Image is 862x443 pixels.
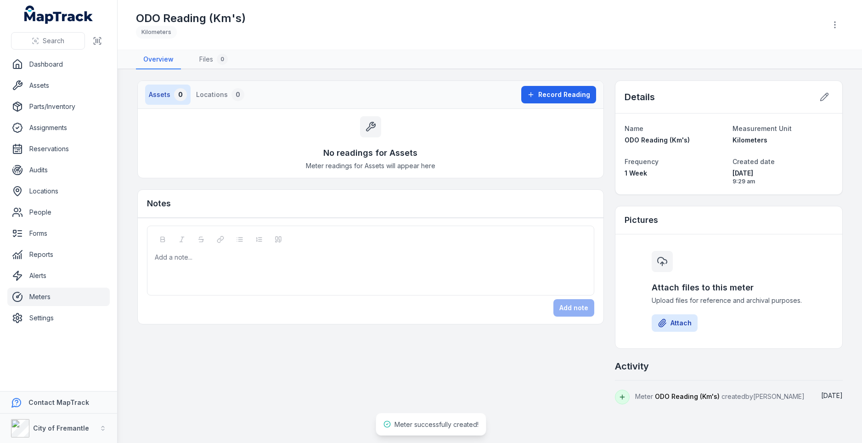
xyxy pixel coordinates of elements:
[136,26,177,39] div: Kilometers
[7,97,110,116] a: Parts/Inventory
[625,158,659,165] span: Frequency
[732,169,833,185] time: 15/10/2025, 9:29:06 am
[652,314,698,332] button: Attach
[655,392,720,400] span: ODO Reading (Km's)
[306,161,435,170] span: Meter readings for Assets will appear here
[28,398,89,406] strong: Contact MapTrack
[625,125,643,132] span: Name
[732,158,775,165] span: Created date
[7,161,110,179] a: Audits
[625,91,655,103] h2: Details
[732,136,767,144] span: Kilometers
[24,6,93,24] a: MapTrack
[625,136,690,144] span: ODO Reading (Km's)
[136,50,181,69] a: Overview
[192,50,235,69] a: Files0
[192,85,248,105] button: Locations0
[231,88,244,101] div: 0
[615,360,649,373] h2: Activity
[538,90,590,99] span: Record Reading
[7,288,110,306] a: Meters
[521,86,596,103] button: Record Reading
[7,245,110,264] a: Reports
[652,281,806,294] h3: Attach files to this meter
[7,309,110,327] a: Settings
[732,169,833,178] span: [DATE]
[625,214,658,227] h3: Pictures
[7,76,110,95] a: Assets
[7,203,110,221] a: People
[323,147,417,159] h3: No readings for Assets
[7,182,110,200] a: Locations
[821,392,843,399] span: [DATE]
[7,224,110,243] a: Forms
[7,119,110,137] a: Assignments
[7,140,110,158] a: Reservations
[174,88,187,101] div: 0
[394,420,479,428] span: Meter successfully created!
[625,169,647,177] span: 1 Week
[147,197,171,210] h3: Notes
[7,55,110,74] a: Dashboard
[217,54,228,65] div: 0
[635,392,805,400] span: Meter created by [PERSON_NAME]
[43,36,64,45] span: Search
[136,11,246,26] h1: ODO Reading (Km's)
[732,125,792,132] span: Measurement Unit
[732,178,833,185] span: 9:29 am
[33,424,89,432] strong: City of Fremantle
[11,32,85,50] button: Search
[145,85,191,105] button: Assets0
[652,296,806,305] span: Upload files for reference and archival purposes.
[7,267,110,285] a: Alerts
[821,392,843,399] time: 15/10/2025, 9:29:06 am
